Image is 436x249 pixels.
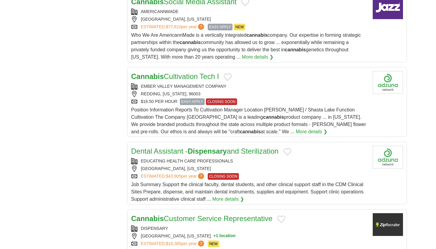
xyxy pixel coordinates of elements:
[283,148,291,155] button: Add to favorite jobs
[208,173,239,180] span: CLOSING SOON
[246,32,267,38] strong: cannabis
[131,32,361,60] span: Who We Are AmericannMade is a vertically integrated company. Our expertise in forming strategic p...
[224,73,232,81] button: Add to favorite jobs
[131,72,219,80] a: CannabisCultivation Tech I
[198,173,204,179] span: ?
[131,91,368,97] div: REDDING, [US_STATE], 96003
[141,173,205,180] a: ESTIMATED:$43,905per year?
[234,24,245,30] span: NEW
[166,24,181,29] span: $77,810
[131,98,368,105] div: $16.50 PER HOUR
[141,24,205,30] a: ESTIMATED:$77,810per year?
[206,98,237,105] span: CLOSING SOON
[277,216,285,223] button: Add to favorite jobs
[131,9,368,15] div: AMERICANNMADE
[208,240,219,247] span: NEW
[285,47,306,52] strong: cannabis
[131,83,368,90] div: EMBER VALLEY MANAGEMENT COMPANY
[166,174,181,179] span: $43,905
[141,240,205,247] a: ESTIMATED:$16,385per year?
[188,147,227,155] strong: Dispensary
[131,72,164,80] strong: Cannabis
[166,241,181,246] span: $16,385
[131,214,272,223] a: CannabisCustomer Service Representative
[213,233,216,239] span: +
[180,98,205,105] span: EASY APPLY
[131,233,368,239] div: [GEOGRAPHIC_DATA], [US_STATE]
[373,213,403,236] img: Native Roots Dispensary logo
[131,165,368,172] div: [GEOGRAPHIC_DATA], [US_STATE]
[213,233,236,239] button: +1 location
[131,16,368,22] div: [GEOGRAPHIC_DATA], [US_STATE]
[242,53,274,61] a: More details ❯
[296,128,328,135] a: More details ❯
[208,24,233,30] span: EASY APPLY
[131,182,364,202] span: Job Summary Support the clinical faculty, dental students, and other clinical support staff in th...
[198,240,204,247] span: ?
[131,214,164,223] strong: Cannabis
[212,196,244,203] a: More details ❯
[240,129,261,134] strong: cannabis
[141,226,168,231] a: DISPENSARY
[373,71,403,94] img: Company logo
[131,107,366,134] span: Position Information Reports To Cultivation Manager Location [PERSON_NAME] / Shasta Lake Function...
[180,40,200,45] strong: cannabis
[131,158,368,164] div: EDUCATING HEALTH CARE PROFESSIONALS
[131,147,279,155] a: Dental Assistant -Dispensaryand Sterilization
[263,114,284,120] strong: cannabis
[373,146,403,169] img: Company logo
[198,24,204,30] span: ?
